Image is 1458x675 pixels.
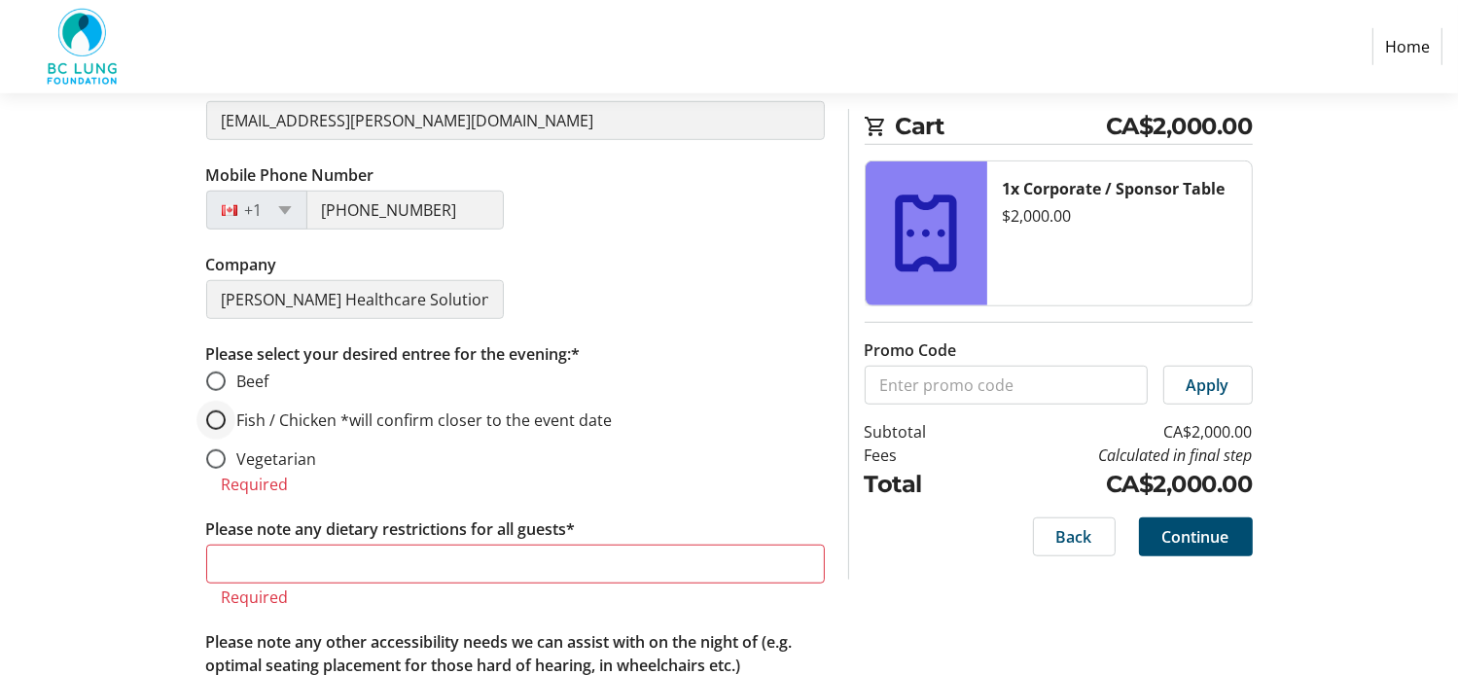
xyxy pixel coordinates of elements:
[237,371,269,392] span: Beef
[977,420,1253,444] td: CA$2,000.00
[1372,28,1442,65] a: Home
[206,253,277,276] label: Company
[1162,525,1229,549] span: Continue
[1003,178,1226,199] strong: 1x Corporate / Sponsor Table
[206,163,374,187] label: Mobile Phone Number
[1056,525,1092,549] span: Back
[16,8,154,86] img: BC Lung Foundation's Logo
[865,467,977,502] td: Total
[865,366,1148,405] input: Enter promo code
[1033,517,1116,556] button: Back
[222,475,809,494] tr-error: Required
[865,420,977,444] td: Subtotal
[206,517,576,541] label: Please note any dietary restrictions for all guests*
[1106,109,1253,144] span: CA$2,000.00
[865,444,977,467] td: Fees
[222,587,809,607] tr-error: Required
[1163,366,1253,405] button: Apply
[1187,373,1229,397] span: Apply
[896,109,1107,144] span: Cart
[1139,517,1253,556] button: Continue
[977,467,1253,502] td: CA$2,000.00
[865,338,957,362] label: Promo Code
[206,342,825,366] p: Please select your desired entree for the evening:*
[237,409,613,431] span: Fish / Chicken *will confirm closer to the event date
[1003,204,1236,228] div: $2,000.00
[237,448,317,470] span: Vegetarian
[306,191,504,230] input: (506) 234-5678
[977,444,1253,467] td: Calculated in final step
